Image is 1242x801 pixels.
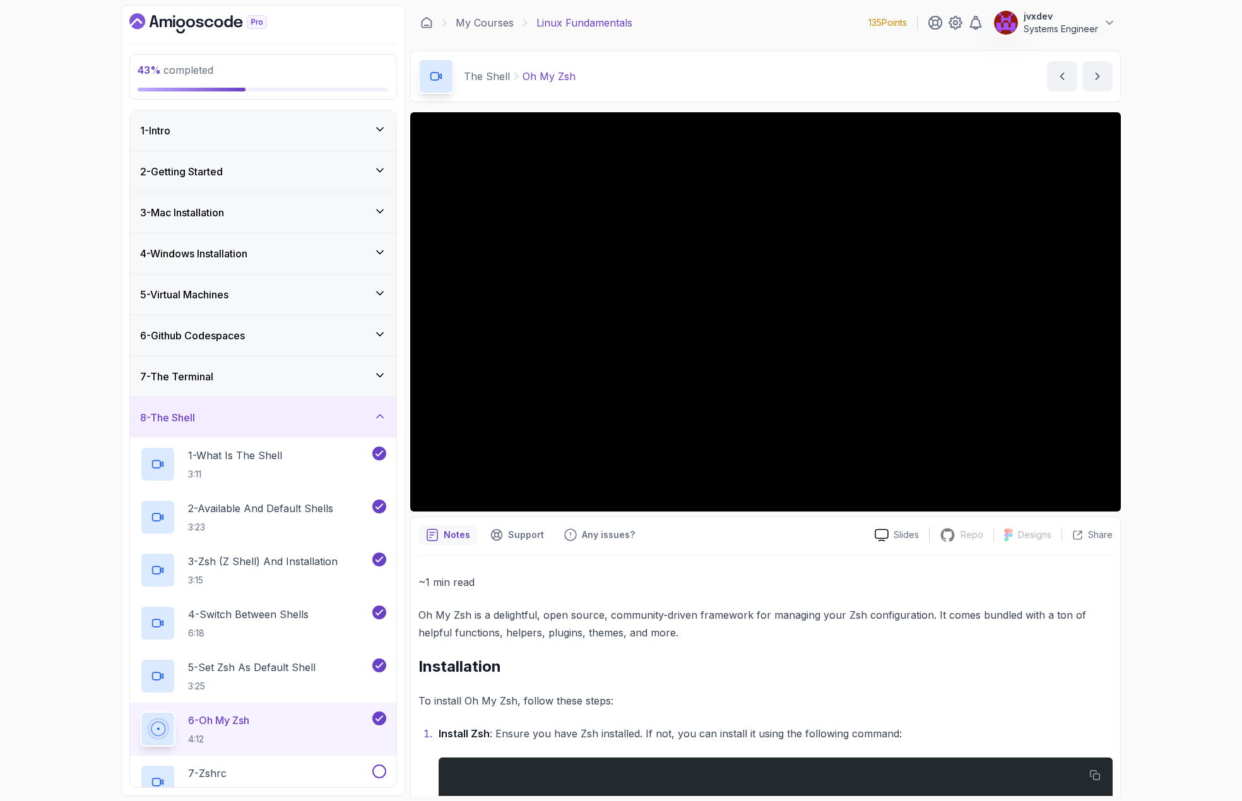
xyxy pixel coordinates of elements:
[418,573,1113,591] p: ~1 min read
[188,713,249,728] p: 6 - Oh My Zsh
[1088,529,1113,541] p: Share
[444,529,470,541] p: Notes
[420,16,433,29] a: Dashboard
[188,733,249,745] p: 4:12
[130,192,396,233] button: 3-Mac Installation
[188,521,333,534] p: 3:23
[993,10,1116,35] button: user profile imagejvxdevSystems Engineer
[582,529,635,541] p: Any issues?
[865,529,929,542] a: Slides
[1082,61,1113,91] button: next content
[188,786,227,798] p: 7:43
[140,764,386,800] button: 7-Zshrc7:43
[1024,10,1098,23] p: jvxdev
[130,110,396,151] button: 1-Intro
[1018,529,1051,541] p: Designs
[138,64,161,76] span: 43 %
[188,607,309,622] p: 4 - Switch Between Shells
[140,205,224,220] h3: 3 - Mac Installation
[140,553,386,588] button: 3-Zsh (Z Shell) And Installation3:15
[508,529,544,541] p: Support
[140,287,228,302] h3: 5 - Virtual Machines
[557,525,642,545] button: Feedback button
[140,711,386,747] button: 6-Oh My Zsh4:12
[536,15,632,30] p: Linux Fundamentals
[188,660,316,675] p: 5 - Set Zsh As Default Shell
[456,15,514,30] a: My Courses
[418,692,1113,710] p: To install Oh My Zsh, follow these steps:
[1062,529,1113,541] button: Share
[410,112,1121,512] iframe: 7 - Oh My ZSH
[188,574,338,587] p: 3:15
[140,369,213,384] h3: 7 - The Terminal
[439,725,1113,742] p: : Ensure you have Zsh installed. If not, you can install it using the following command:
[188,680,316,693] p: 3:25
[140,328,245,343] h3: 6 - Github Codespaces
[140,658,386,694] button: 5-Set Zsh As Default Shell3:25
[140,500,386,535] button: 2-Available And Default Shells3:23
[439,727,490,740] strong: Install Zsh
[130,274,396,315] button: 5-Virtual Machines
[188,468,282,481] p: 3:11
[188,766,227,781] p: 7 - Zshrc
[140,447,386,482] button: 1-What Is The Shell3:11
[868,16,907,29] p: 135 Points
[130,315,396,356] button: 6-Github Codespaces
[418,525,478,545] button: notes button
[130,233,396,274] button: 4-Windows Installation
[188,627,309,640] p: 6:18
[464,69,510,84] p: The Shell
[483,525,552,545] button: Support button
[188,448,282,463] p: 1 - What Is The Shell
[140,410,195,425] h3: 8 - The Shell
[140,123,170,138] h3: 1 - Intro
[188,501,333,516] p: 2 - Available And Default Shells
[418,606,1113,641] p: Oh My Zsh is a delightful, open source, community-driven framework for managing your Zsh configur...
[140,605,386,641] button: 4-Switch Between Shells6:18
[961,529,983,541] p: Repo
[188,554,338,569] p: 3 - Zsh (Z Shell) And Installation
[140,246,247,261] h3: 4 - Windows Installation
[130,397,396,438] button: 8-The Shell
[1047,61,1077,91] button: previous content
[418,657,1113,677] h2: Installation
[129,13,296,33] a: Dashboard
[140,164,223,179] h3: 2 - Getting Started
[523,69,576,84] p: Oh My Zsh
[1024,23,1098,35] p: Systems Engineer
[130,151,396,192] button: 2-Getting Started
[894,529,919,541] p: Slides
[994,11,1018,35] img: user profile image
[130,356,396,397] button: 7-The Terminal
[138,64,213,76] span: completed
